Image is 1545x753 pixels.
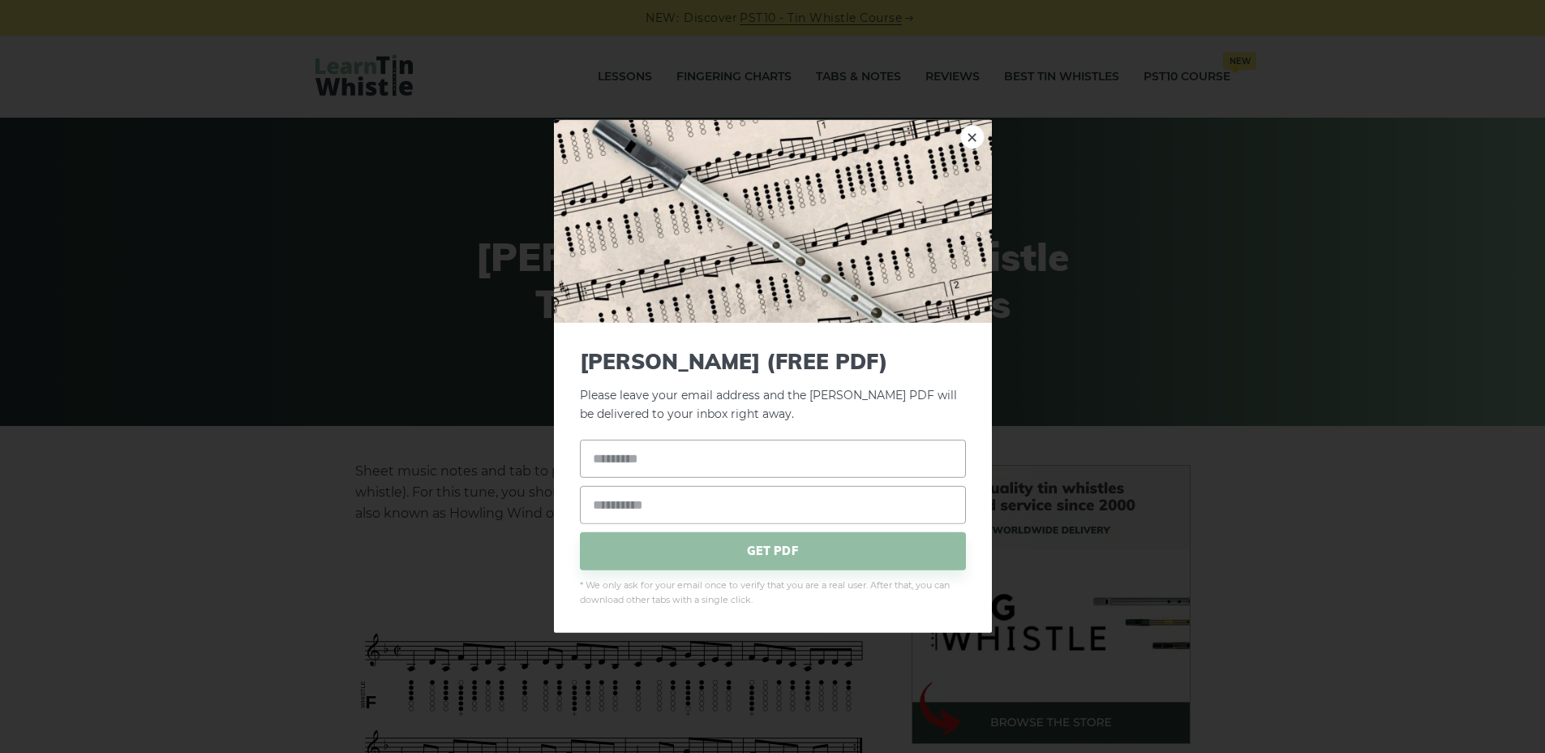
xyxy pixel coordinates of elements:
[580,349,966,374] span: [PERSON_NAME] (FREE PDF)
[580,349,966,424] p: Please leave your email address and the [PERSON_NAME] PDF will be delivered to your inbox right a...
[580,578,966,607] span: * We only ask for your email once to verify that you are a real user. After that, you can downloa...
[960,125,985,149] a: ×
[554,120,992,323] img: Tin Whistle Tab Preview
[580,531,966,570] span: GET PDF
